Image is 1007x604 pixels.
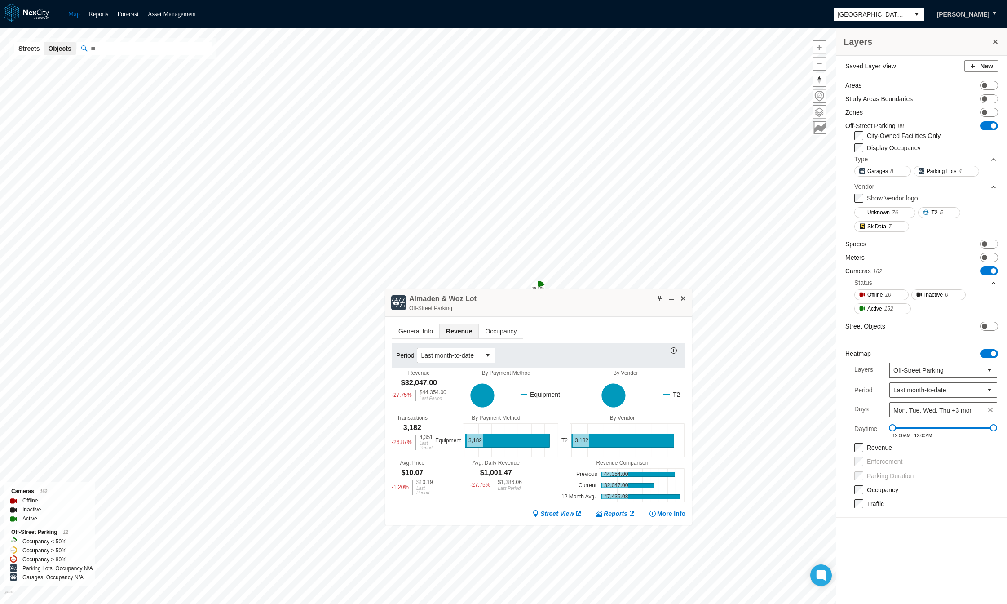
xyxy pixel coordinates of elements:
[867,208,890,217] span: Unknown
[480,468,512,478] div: $1,001.47
[604,482,628,489] text: 32,047.00
[396,351,417,360] label: Period
[940,208,943,217] span: 5
[579,482,597,489] text: Current
[854,182,874,191] div: Vendor
[22,505,41,514] label: Inactive
[576,471,597,477] text: Previous
[813,40,826,54] button: Zoom in
[532,286,544,291] tspan: 18.1 %
[854,289,909,300] button: Offline10
[148,11,196,18] a: Asset Management
[561,493,596,500] text: 12 Month Avg.
[854,402,869,417] label: Days
[884,304,893,313] span: 152
[893,406,975,415] span: Mon, Tue, Wed, Thu +3 more
[409,304,477,313] div: Off-Street Parking
[392,324,439,338] span: General Info
[420,390,446,395] div: $44,354.00
[867,132,941,139] label: City-Owned Facilities Only
[416,486,433,495] div: Last Period
[927,167,957,176] span: Parking Lots
[416,480,433,485] div: $10.19
[898,123,904,129] span: 88
[845,121,904,131] label: Off-Street Parking
[408,370,430,376] div: Revenue
[892,433,910,438] span: 12:00AM
[68,11,80,18] a: Map
[890,167,893,176] span: 8
[22,537,66,546] label: Occupancy < 50%
[893,366,979,375] span: Off-Street Parking
[964,60,998,72] button: New
[867,144,921,151] label: Display Occupancy
[400,460,424,466] div: Avg. Price
[867,195,918,202] label: Show Vendor logo
[854,363,873,378] label: Layers
[498,480,521,485] div: $1,386.06
[4,591,14,601] a: Mapbox homepage
[813,121,826,135] button: Key metrics
[838,10,906,19] span: [GEOGRAPHIC_DATA][PERSON_NAME]
[22,546,66,555] label: Occupancy > 50%
[40,489,48,494] span: 162
[604,509,627,518] span: Reports
[854,278,872,287] div: Status
[845,266,882,276] label: Cameras
[48,44,71,53] span: Objects
[403,423,421,433] div: 3,182
[813,73,826,87] button: Reset bearing to north
[867,167,888,176] span: Garages
[392,480,409,495] div: -1.20 %
[22,573,84,582] label: Garages, Occupancy N/A
[596,509,636,518] a: Reports
[44,42,75,55] button: Objects
[532,509,582,518] a: Street View
[845,108,863,117] label: Zones
[854,166,911,177] button: Garages8
[479,324,523,338] span: Occupancy
[481,348,495,363] button: select
[498,486,521,491] div: Last Period
[982,383,997,397] button: select
[982,363,997,377] button: select
[990,424,997,431] span: Drag
[854,155,868,164] div: Type
[657,509,685,518] span: More Info
[11,528,88,537] div: Off-Street Parking
[854,180,997,193] div: Vendor
[893,386,979,395] span: Last month-to-date
[420,435,433,440] div: 4,351
[117,11,138,18] a: Forecast
[867,222,886,231] span: SkiData
[468,437,482,444] text: 3,182
[440,324,478,338] span: Revenue
[392,435,412,450] div: -26.87 %
[446,370,566,376] div: By Payment Method
[18,44,40,53] span: Streets
[927,7,999,22] button: [PERSON_NAME]
[435,437,461,444] text: Equipment
[845,322,885,331] label: Street Objects
[854,386,872,395] label: Period
[566,370,685,376] div: By Vendor
[22,564,93,573] label: Parking Lots, Occupancy N/A
[604,471,628,477] text: 44,354.00
[914,166,979,177] button: Parking Lots4
[845,253,865,262] label: Meters
[22,555,66,564] label: Occupancy > 80%
[89,11,109,18] a: Reports
[914,433,932,438] span: 12:00AM
[649,509,685,518] button: More Info
[845,349,871,358] label: Heatmap
[845,81,862,90] label: Areas
[531,281,545,295] div: Map marker
[854,152,997,166] div: Type
[11,487,88,496] div: Cameras
[421,351,477,360] span: Last month-to-date
[409,294,477,304] h4: Double-click to make header text selectable
[561,437,568,444] text: T2
[409,294,477,313] div: Double-click to make header text selectable
[813,105,826,119] button: Layers management
[937,10,989,19] span: [PERSON_NAME]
